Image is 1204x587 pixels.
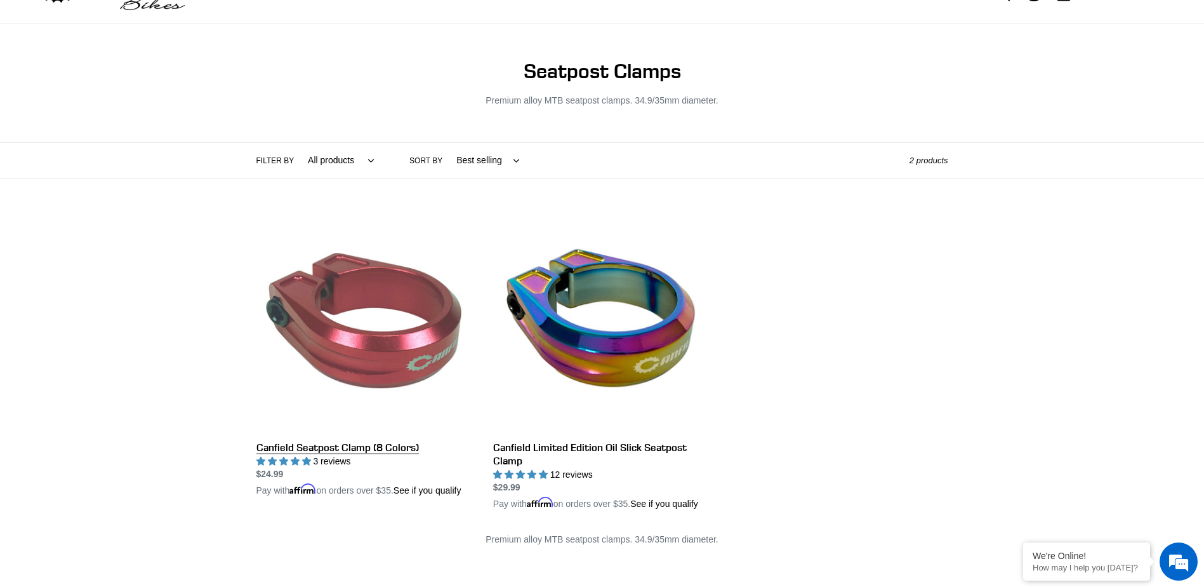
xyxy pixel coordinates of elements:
p: Premium alloy MTB seatpost clamps. 34.9/35mm diameter. [256,94,948,107]
div: We're Online! [1033,551,1141,561]
p: Premium alloy MTB seatpost clamps. 34.9/35mm diameter. [256,533,948,546]
span: 2 products [910,156,948,165]
label: Filter by [256,155,294,166]
label: Sort by [409,155,442,166]
span: Seatpost Clamps [524,58,681,83]
p: How may I help you today? [1033,563,1141,572]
